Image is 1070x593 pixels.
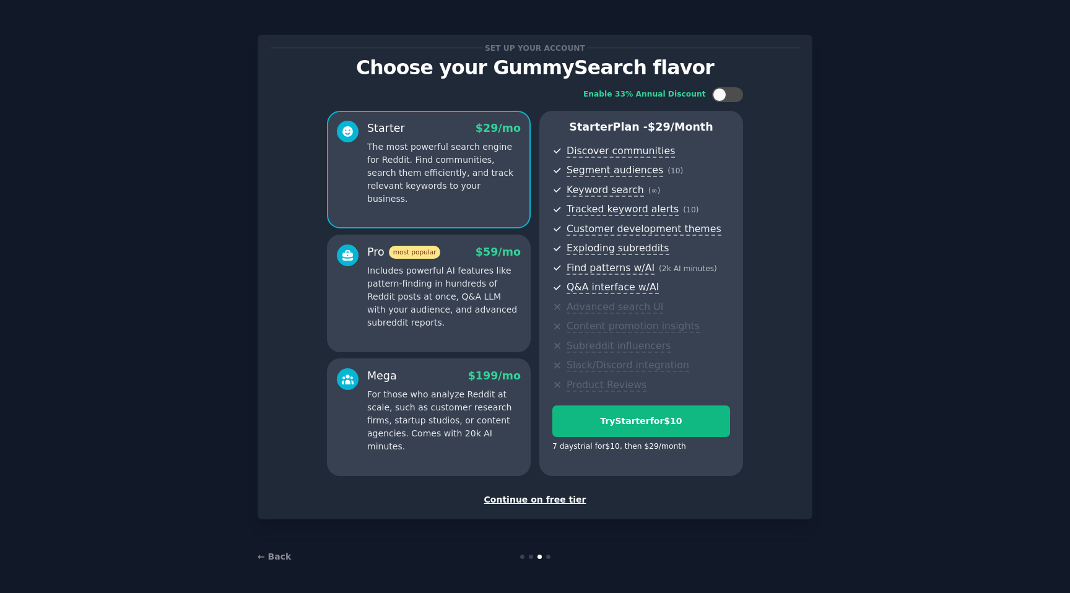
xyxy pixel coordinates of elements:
span: $ 29 /month [648,121,713,133]
p: For those who analyze Reddit at scale, such as customer research firms, startup studios, or conte... [367,388,521,453]
span: $ 59 /mo [476,246,521,258]
span: Keyword search [567,184,644,197]
div: Mega [367,368,397,384]
span: most popular [389,246,441,259]
p: Choose your GummySearch flavor [271,57,799,79]
span: Segment audiences [567,164,663,177]
span: Find patterns w/AI [567,262,655,275]
span: $ 29 /mo [476,122,521,134]
span: ( 10 ) [668,167,683,175]
div: Pro [367,245,440,260]
span: Discover communities [567,145,675,158]
span: ( 10 ) [683,206,698,214]
span: Content promotion insights [567,320,700,333]
span: Exploding subreddits [567,242,669,255]
span: ( 2k AI minutes ) [659,264,717,273]
span: Tracked keyword alerts [567,203,679,216]
span: Set up your account [483,41,588,54]
span: Product Reviews [567,379,646,392]
div: Starter [367,121,405,136]
p: Starter Plan - [552,119,730,135]
a: ← Back [258,552,291,561]
span: Subreddit influencers [567,340,671,353]
button: TryStarterfor$10 [552,405,730,437]
span: ( ∞ ) [648,186,661,195]
span: Customer development themes [567,223,721,236]
div: Continue on free tier [271,493,799,506]
p: Includes powerful AI features like pattern-finding in hundreds of Reddit posts at once, Q&A LLM w... [367,264,521,329]
div: 7 days trial for $10 , then $ 29 /month [552,441,686,452]
span: Advanced search UI [567,301,663,314]
p: The most powerful search engine for Reddit. Find communities, search them efficiently, and track ... [367,141,521,206]
div: Enable 33% Annual Discount [583,89,706,100]
span: Slack/Discord integration [567,359,689,372]
span: Q&A interface w/AI [567,281,659,294]
div: Try Starter for $10 [553,415,729,428]
span: $ 199 /mo [468,370,521,382]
